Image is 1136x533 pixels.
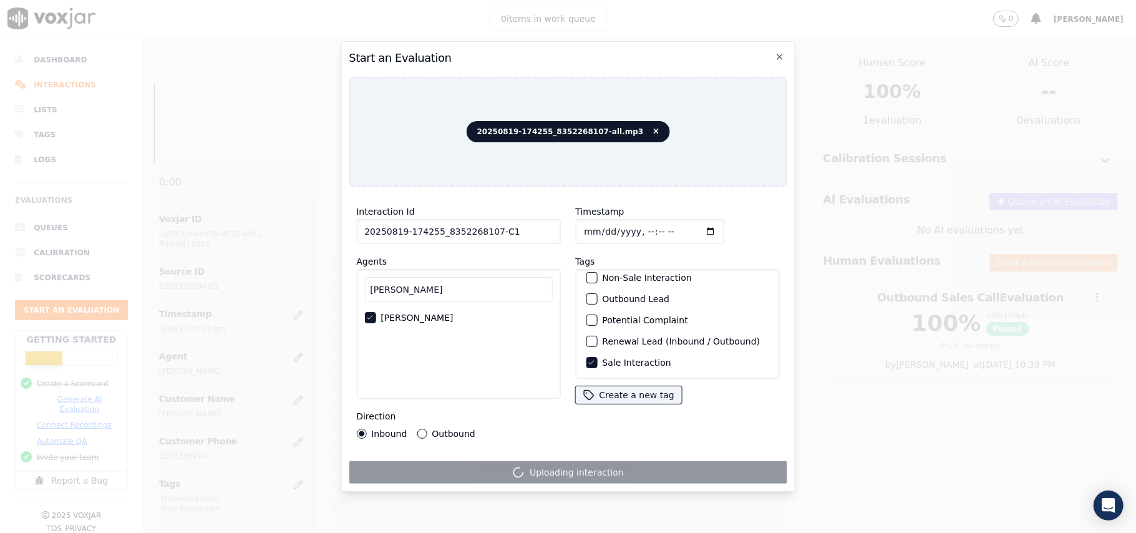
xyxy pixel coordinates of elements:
[356,219,560,244] input: reference id, file name, etc
[602,337,760,346] label: Renewal Lead (Inbound / Outbound)
[364,277,552,302] input: Search Agents...
[467,121,670,142] span: 20250819-174255_8352268107-all.mp3
[1094,491,1124,521] div: Open Intercom Messenger
[381,313,453,322] label: [PERSON_NAME]
[575,207,624,217] label: Timestamp
[356,207,414,217] label: Interaction Id
[575,386,681,404] button: Create a new tag
[356,257,387,266] label: Agents
[602,295,669,303] label: Outbound Lead
[356,411,396,421] label: Direction
[602,273,691,282] label: Non-Sale Interaction
[602,316,687,325] label: Potential Complaint
[371,429,407,438] label: Inbound
[602,358,671,367] label: Sale Interaction
[432,429,475,438] label: Outbound
[349,49,787,67] h2: Start an Evaluation
[575,257,595,266] label: Tags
